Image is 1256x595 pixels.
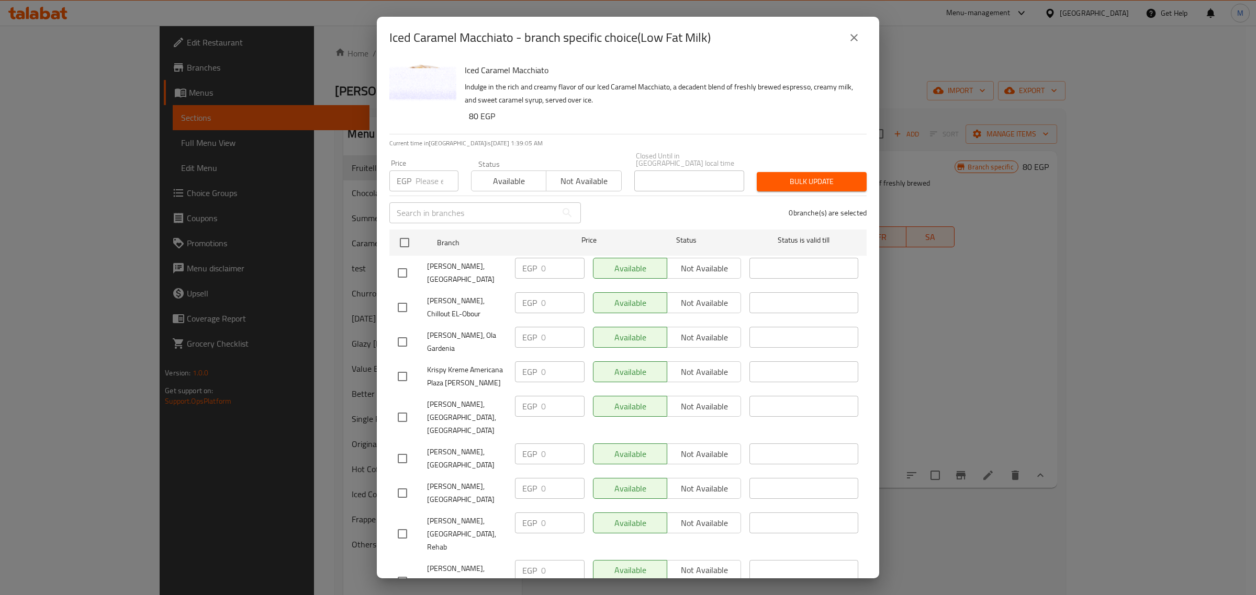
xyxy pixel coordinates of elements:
[522,517,537,529] p: EGP
[427,514,507,554] span: [PERSON_NAME], [GEOGRAPHIC_DATA], Rehab
[749,234,858,247] span: Status is valid till
[471,170,546,191] button: Available
[522,400,537,413] p: EGP
[757,172,867,191] button: Bulk update
[522,482,537,495] p: EGP
[427,398,507,437] span: [PERSON_NAME], [GEOGRAPHIC_DATA], [GEOGRAPHIC_DATA]
[554,234,624,247] span: Price
[541,361,585,382] input: Please enter price
[541,478,585,499] input: Please enter price
[465,81,858,107] p: Indulge in the rich and creamy flavor of our Iced Caramel Macchiato, a decadent blend of freshly ...
[476,174,542,189] span: Available
[541,512,585,533] input: Please enter price
[522,262,537,274] p: EGP
[765,175,858,188] span: Bulk update
[389,139,867,148] p: Current time in [GEOGRAPHIC_DATA] is [DATE] 1:39:05 AM
[437,236,546,249] span: Branch
[522,564,537,577] p: EGP
[551,174,617,189] span: Not available
[541,258,585,279] input: Please enter price
[427,294,507,321] span: [PERSON_NAME], Chillout EL-Obour
[522,365,537,378] p: EGP
[427,445,507,472] span: [PERSON_NAME], [GEOGRAPHIC_DATA]
[465,63,858,77] h6: Iced Caramel Macchiato
[389,202,557,223] input: Search in branches
[522,448,537,460] p: EGP
[389,63,456,130] img: Iced Caramel Macchiato
[842,25,867,50] button: close
[541,443,585,464] input: Please enter price
[427,480,507,506] span: [PERSON_NAME], [GEOGRAPHIC_DATA]
[389,29,711,46] h2: Iced Caramel Macchiato - branch specific choice(Low Fat Milk)
[541,292,585,313] input: Please enter price
[541,396,585,417] input: Please enter price
[541,560,585,581] input: Please enter price
[522,331,537,344] p: EGP
[427,260,507,286] span: [PERSON_NAME], [GEOGRAPHIC_DATA]
[789,208,867,218] p: 0 branche(s) are selected
[546,170,621,191] button: Not available
[416,170,458,191] input: Please enter price
[427,363,507,390] span: Krispy Kreme Americana Plaza [PERSON_NAME]
[522,296,537,309] p: EGP
[427,329,507,355] span: [PERSON_NAME], Ola Gardenia
[469,109,858,123] h6: 80 EGP
[397,175,411,187] p: EGP
[632,234,741,247] span: Status
[541,327,585,348] input: Please enter price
